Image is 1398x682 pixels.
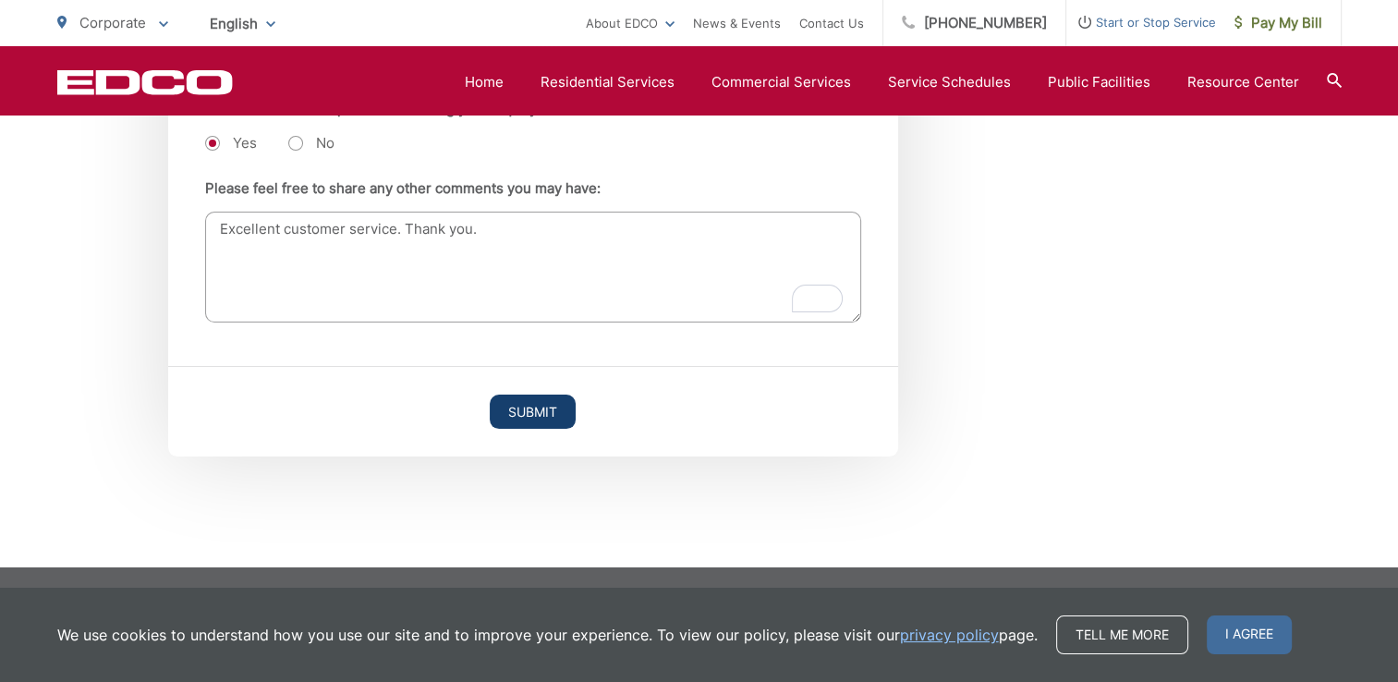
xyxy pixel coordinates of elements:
a: Service Schedules [888,71,1011,93]
a: Commercial Services [711,71,851,93]
input: Submit [490,395,576,429]
p: We use cookies to understand how you use our site and to improve your experience. To view our pol... [57,624,1038,646]
a: EDCD logo. Return to the homepage. [57,69,233,95]
a: privacy policy [900,624,999,646]
a: Resource Center [1187,71,1299,93]
span: I agree [1207,615,1292,654]
label: Please feel free to share any other comments you may have: [205,180,601,197]
a: Residential Services [541,71,675,93]
a: Public Facilities [1048,71,1150,93]
label: No [288,134,334,152]
span: English [196,7,289,40]
a: Contact Us [799,12,864,34]
a: Tell me more [1056,615,1188,654]
span: Pay My Bill [1234,12,1322,34]
a: Home [465,71,504,93]
a: News & Events [693,12,781,34]
a: About EDCO [586,12,675,34]
label: Yes [205,134,257,152]
textarea: To enrich screen reader interactions, please activate Accessibility in Grammarly extension settings [205,212,861,323]
span: Corporate [79,14,146,31]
